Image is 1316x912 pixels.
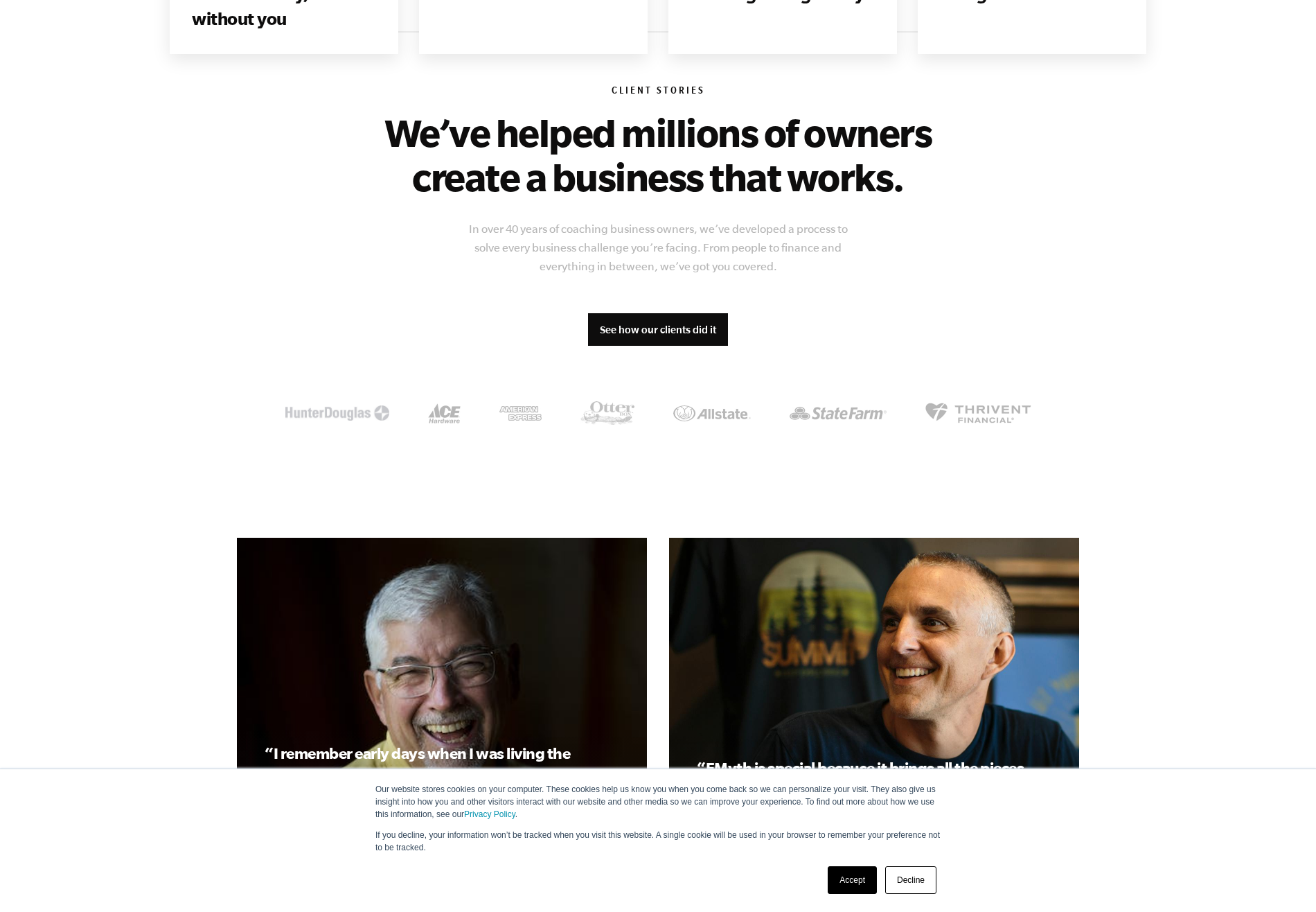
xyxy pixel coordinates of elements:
img: State Farm Logo [790,407,887,420]
a: Play Video “I remember early days when I was living the dream. But finally getting to the point w... [237,538,647,870]
a: See how our clients did it [588,313,728,347]
a: Decline [885,866,936,894]
p: If you decline, your information won’t be tracked when you visit this website. A single cookie wi... [375,829,941,854]
img: American Express Logo [499,406,542,421]
a: Play Video “EMyth is special because it brings all the pieces together you need. I was able to st... [669,538,1079,870]
a: Privacy Policy [464,809,515,819]
img: McDonalds Logo [285,405,389,421]
h3: “I remember early days when I was living the dream. But finally getting to the point where it's j... [265,742,618,809]
p: In over 40 years of coaching business owners, we’ve developed a process to solve every business c... [457,220,859,276]
img: OtterBox Logo [580,401,634,425]
a: Accept [828,866,877,894]
h3: “EMyth is special because it brings all the pieces together you need. I was able to step away fro... [697,757,1050,823]
img: Ace Harware Logo [428,403,461,423]
h6: Client Stories [237,85,1079,99]
img: Thrivent Financial Logo [925,403,1031,423]
h2: We’ve helped millions of owners create a business that works. [363,110,953,199]
p: Our website stores cookies on your computer. These cookies help us know you when you come back so... [375,783,941,821]
img: Allstate Logo [673,405,751,421]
